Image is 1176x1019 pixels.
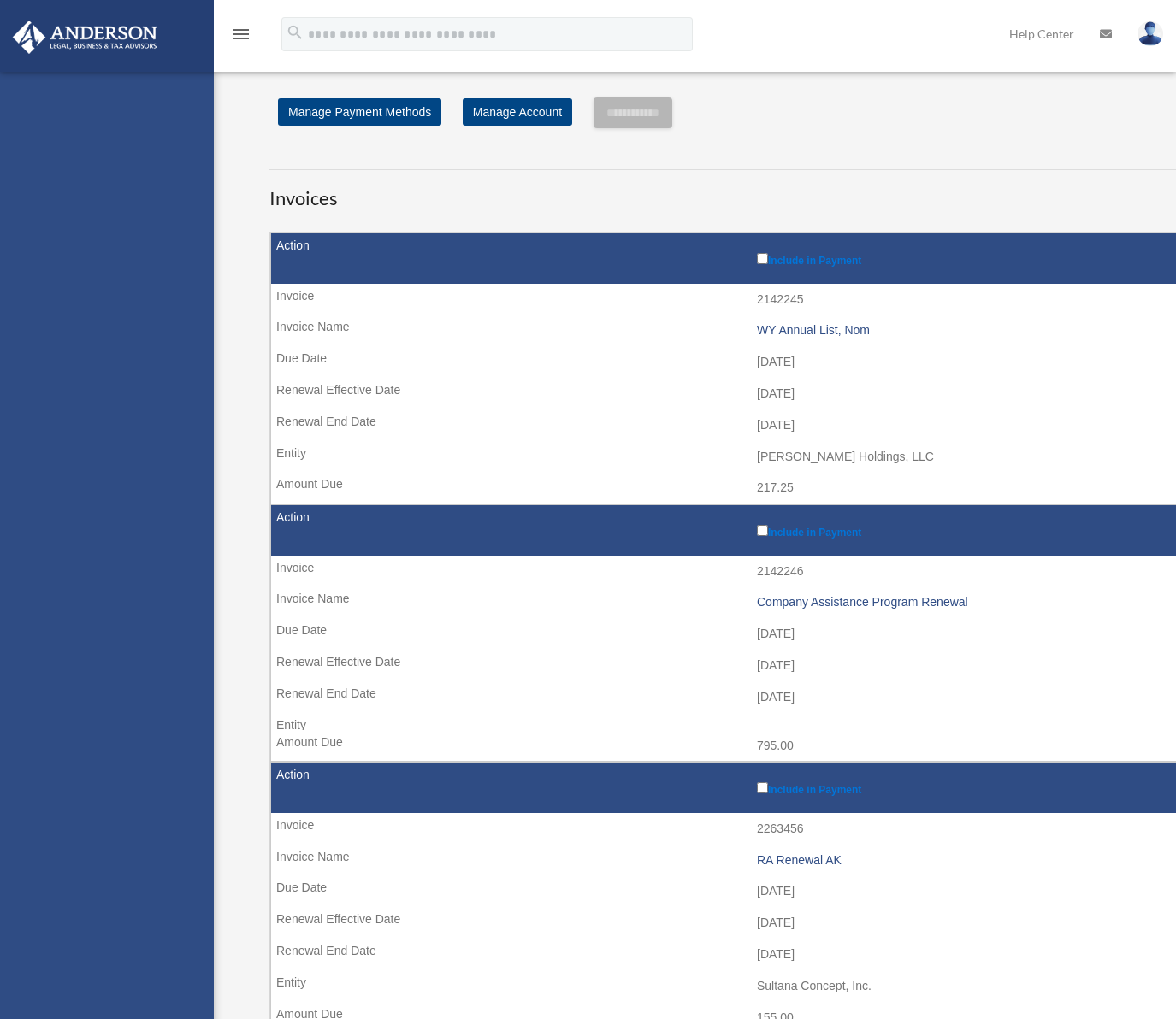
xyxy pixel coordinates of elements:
[757,253,768,264] input: Include in Payment
[231,24,251,44] i: menu
[231,30,251,44] a: menu
[286,23,304,42] i: search
[8,21,163,54] img: Anderson Advisors Platinum Portal
[757,782,768,793] input: Include in Payment
[463,98,572,126] a: Manage Account
[1138,21,1163,46] img: User Pic
[757,525,768,536] input: Include in Payment
[278,98,441,126] a: Manage Payment Methods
